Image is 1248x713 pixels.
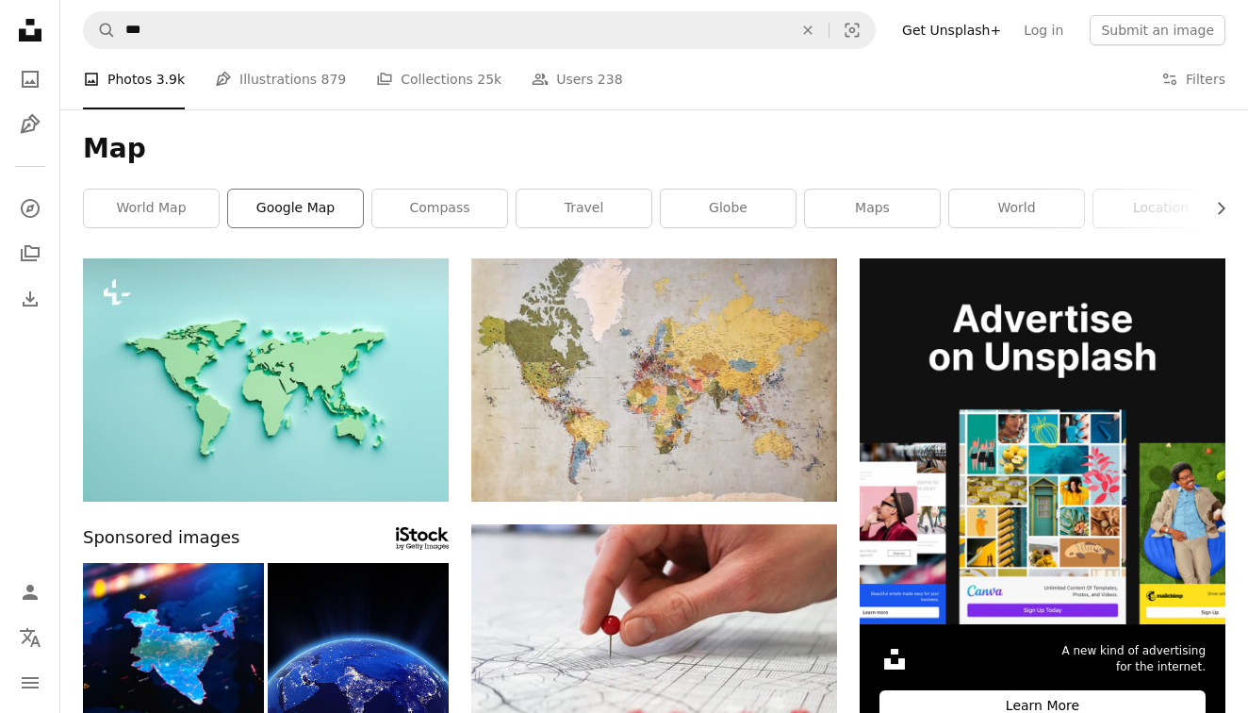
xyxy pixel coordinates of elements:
span: Sponsored images [83,524,239,552]
a: Collections [11,235,49,273]
a: Download History [11,280,49,318]
a: person holding red round medication pill [471,637,837,654]
a: Log in [1012,15,1075,45]
span: 879 [321,69,347,90]
span: 25k [477,69,501,90]
button: Visual search [829,12,875,48]
img: blue, green, and yellow world map [471,258,837,502]
button: scroll list to the right [1204,190,1225,227]
a: Illustrations 879 [215,49,346,109]
a: relief map of the world with soft shadows and pastel colors. concept of travel and exploration. 3... [83,372,449,389]
img: relief map of the world with soft shadows and pastel colors. concept of travel and exploration. 3... [83,258,449,502]
a: Explore [11,190,49,227]
img: file-1636576776643-80d394b7be57image [860,258,1225,624]
a: blue, green, and yellow world map [471,371,837,388]
a: world [949,190,1084,227]
a: Photos [11,60,49,98]
a: maps [805,190,940,227]
a: google map [228,190,363,227]
a: location [1093,190,1228,227]
a: Illustrations [11,106,49,143]
img: file-1631306537910-2580a29a3cfcimage [879,644,910,674]
button: Clear [787,12,829,48]
a: Home — Unsplash [11,11,49,53]
a: Get Unsplash+ [891,15,1012,45]
span: A new kind of advertising for the internet. [1061,643,1206,675]
button: Menu [11,664,49,702]
button: Filters [1161,49,1225,109]
h1: Map [83,132,1225,166]
button: Submit an image [1090,15,1225,45]
a: compass [372,190,507,227]
a: world map [84,190,219,227]
a: Users 238 [532,49,622,109]
span: 238 [598,69,623,90]
form: Find visuals sitewide [83,11,876,49]
a: Collections 25k [376,49,501,109]
button: Search Unsplash [84,12,116,48]
a: Log in / Sign up [11,573,49,611]
a: travel [517,190,651,227]
a: globe [661,190,796,227]
button: Language [11,619,49,656]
